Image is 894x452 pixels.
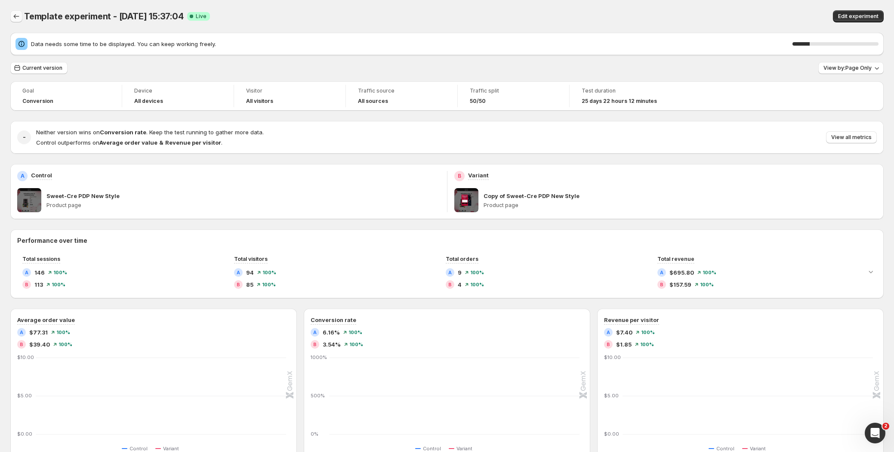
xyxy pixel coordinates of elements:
text: 0% [311,431,318,437]
h2: A [20,330,23,335]
img: Copy of Sweet-Cre PDP New Style [454,188,478,212]
h2: A [660,270,663,275]
h2: B [25,282,28,287]
span: Total orders [446,256,478,262]
span: Live [196,13,207,20]
span: Template experiment - [DATE] 15:37:04 [24,11,184,22]
span: 100 % [703,270,716,275]
span: $157.59 [669,280,691,289]
p: Product page [484,202,877,209]
span: 100 % [262,282,276,287]
text: $0.00 [604,431,619,437]
h4: All visitors [246,98,273,105]
span: Edit experiment [838,13,879,20]
h2: A [25,270,28,275]
button: View all metrics [826,131,877,143]
span: 100 % [641,330,655,335]
strong: Average order value [99,139,157,146]
span: 50/50 [470,98,486,105]
span: Variant [750,445,766,452]
button: Edit experiment [833,10,884,22]
span: 100 % [640,342,654,347]
span: $77.31 [29,328,48,337]
span: View by: Page Only [823,65,872,71]
span: 100 % [52,282,65,287]
text: $10.00 [17,354,34,360]
h4: All devices [134,98,163,105]
span: 100 % [59,342,72,347]
span: 100 % [53,270,67,275]
a: Test duration25 days 22 hours 12 minutes [582,87,669,105]
span: Variant [163,445,179,452]
a: GoalConversion [22,87,110,105]
h2: - [23,133,26,142]
span: Control [423,445,441,452]
h2: B [237,282,240,287]
h2: A [21,173,25,180]
span: 25 days 22 hours 12 minutes [582,98,657,105]
span: 100 % [262,270,276,275]
text: $10.00 [604,354,621,360]
span: Test duration [582,87,669,94]
strong: Revenue per visitor [165,139,221,146]
span: Traffic split [470,87,557,94]
button: Expand chart [865,266,877,278]
span: Total revenue [657,256,694,262]
p: Variant [468,171,489,180]
iframe: Intercom live chat [865,423,885,443]
h3: Conversion rate [311,316,356,324]
a: Traffic split50/50 [470,87,557,105]
span: Goal [22,87,110,94]
h4: All sources [358,98,388,105]
span: 2 [882,423,889,430]
a: VisitorAll visitors [246,87,333,105]
span: Total sessions [22,256,60,262]
span: 3.54% [323,340,341,349]
h2: B [448,282,452,287]
span: 100 % [700,282,714,287]
span: Conversion [22,98,53,105]
p: Sweet-Cre PDP New Style [46,192,120,200]
h2: A [448,270,452,275]
text: 500% [311,393,325,399]
span: $1.85 [616,340,632,349]
button: Current version [10,62,68,74]
span: 100 % [349,342,363,347]
span: Data needs some time to be displayed. You can keep working freely. [31,40,792,48]
h2: Performance over time [17,236,877,245]
h2: A [237,270,240,275]
span: 85 [246,280,253,289]
span: 113 [34,280,43,289]
text: 1000% [311,354,327,360]
span: 100 % [348,330,362,335]
button: View by:Page Only [818,62,884,74]
span: Control [129,445,148,452]
span: Control outperforms on . [36,139,222,146]
span: Variant [456,445,472,452]
span: $695.80 [669,268,694,277]
h2: B [458,173,461,180]
span: 100 % [470,270,484,275]
span: Traffic source [358,87,445,94]
span: Visitor [246,87,333,94]
span: Device [134,87,222,94]
span: 100 % [470,282,484,287]
p: Product page [46,202,440,209]
strong: Conversion rate [100,129,146,136]
span: $7.40 [616,328,632,337]
span: $39.40 [29,340,50,349]
p: Copy of Sweet-Cre PDP New Style [484,192,580,200]
strong: & [159,139,163,146]
span: Total visitors [234,256,268,262]
h3: Revenue per visitor [604,316,659,324]
text: $0.00 [17,431,32,437]
button: Back [10,10,22,22]
a: DeviceAll devices [134,87,222,105]
text: $5.00 [17,393,32,399]
img: Sweet-Cre PDP New Style [17,188,41,212]
span: 9 [458,268,462,277]
h2: B [313,342,317,347]
h2: A [313,330,317,335]
span: Neither version wins on . Keep the test running to gather more data. [36,129,264,136]
span: 100 % [56,330,70,335]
